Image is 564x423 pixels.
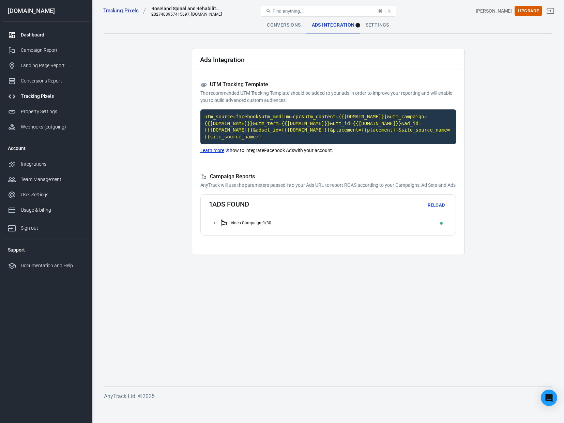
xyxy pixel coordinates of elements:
[2,27,90,43] a: Dashboard
[21,225,84,232] div: Sign out
[21,93,84,100] div: Tracking Pixels
[21,47,84,54] div: Campaign Report
[378,9,391,14] div: ⌘ + K
[2,8,90,14] div: [DOMAIN_NAME]
[21,191,84,198] div: User Settings
[21,176,84,183] div: Team Management
[21,62,84,69] div: Landing Page Report
[476,7,512,15] div: Account id: zGEds4yc
[200,109,456,144] code: Click to copy
[515,6,542,16] button: Upgrade
[2,73,90,89] a: Conversions Report
[21,108,84,115] div: Property Settings
[2,187,90,202] a: User Settings
[273,9,304,14] span: Find anything...
[21,31,84,39] div: Dashboard
[2,43,90,58] a: Campaign Report
[200,81,456,88] h5: UTM Tracking Template
[2,156,90,172] a: Integrations
[2,104,90,119] a: Property Settings
[200,182,456,189] p: AnyTrack will use the parameters passed into your Ads URL to report ROAS according to your Campai...
[21,161,84,168] div: Integrations
[2,119,90,135] a: Webhooks (outgoing)
[542,3,559,19] a: Sign out
[21,262,84,269] div: Documentation and Help
[360,17,395,33] div: Settings
[151,12,222,17] div: 2027403957415697, roselandspinalnj.com
[2,218,90,236] a: Sign out
[541,390,557,406] div: Open Intercom Messenger
[21,123,84,131] div: Webhooks (outgoing)
[260,5,396,17] button: Find anything...⌘ + K
[2,89,90,104] a: Tracking Pixels
[355,22,361,28] div: Tooltip anchor
[200,147,456,154] p: how to integrate Facebook Ads with your account.
[200,173,456,180] h5: Campaign Reports
[2,202,90,218] a: Usage & billing
[2,172,90,187] a: Team Management
[2,242,90,258] li: Support
[103,7,146,14] a: Tracking Pixels
[306,17,360,33] div: Ads Integration
[2,140,90,156] li: Account
[209,200,249,211] h4: 1 ads found
[21,207,84,214] div: Usage & billing
[104,392,552,401] h6: AnyTrack Ltd. © 2025
[426,200,447,211] button: Reload
[200,56,245,63] h2: Ads Integration
[231,221,271,225] div: Video Campaign 9/30
[200,90,456,104] p: The recommended UTM Tracking Template should be added to your ads in order to improve your report...
[151,5,219,12] div: Roseland Spinal and Rehabilitation Center's Pixel
[261,17,306,33] div: Conversions
[200,147,230,154] a: Learn more
[2,58,90,73] a: Landing Page Report
[21,77,84,85] div: Conversions Report
[440,222,443,225] span: OK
